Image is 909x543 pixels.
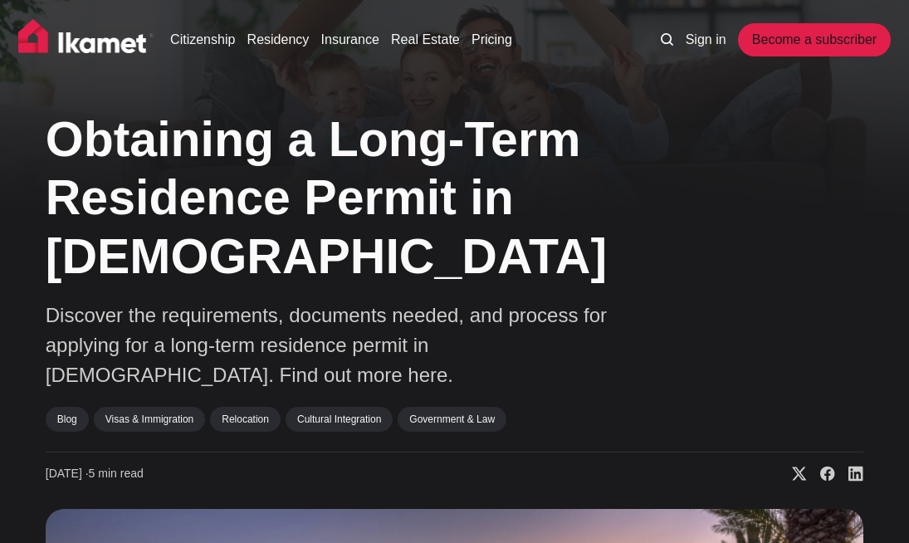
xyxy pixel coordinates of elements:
a: Real Estate [391,30,460,50]
a: Insurance [321,30,379,50]
a: Sign in [686,30,726,50]
a: Visas & Immigration [94,407,205,432]
img: Ikamet home [18,19,154,61]
a: Cultural Integration [286,407,393,432]
time: 5 min read [46,466,144,482]
a: Residency [247,30,310,50]
span: [DATE] ∙ [46,467,89,480]
a: Share on Facebook [807,466,835,482]
a: Citizenship [170,30,235,50]
a: Government & Law [398,407,506,432]
a: Share on X [779,466,807,482]
a: Relocation [210,407,281,432]
a: Pricing [472,30,512,50]
h1: Obtaining a Long-Term Residence Permit in [DEMOGRAPHIC_DATA] [46,110,710,286]
a: Share on Linkedin [835,466,863,482]
a: Become a subscriber [738,23,891,56]
p: Discover the requirements, documents needed, and process for applying for a long-term residence p... [46,301,627,390]
a: Blog [46,407,89,432]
